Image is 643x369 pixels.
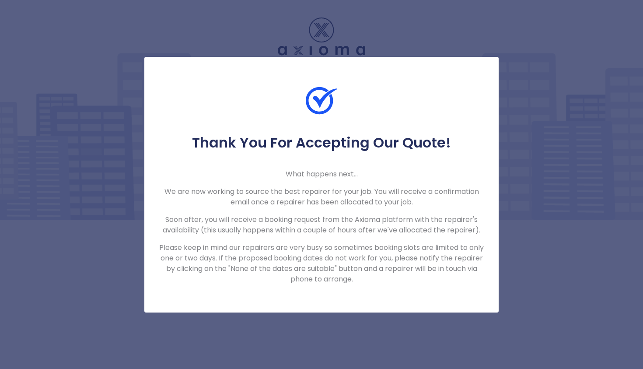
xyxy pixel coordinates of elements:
p: We are now working to source the best repairer for your job. You will receive a confirmation emai... [158,186,485,207]
h5: Thank You For Accepting Our Quote! [158,134,485,151]
p: Please keep in mind our repairers are very busy so sometimes booking slots are limited to only on... [158,242,485,285]
p: Soon after, you will receive a booking request from the Axioma platform with the repairer's avail... [158,214,485,235]
img: Check [306,85,337,116]
p: What happens next... [158,169,485,179]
